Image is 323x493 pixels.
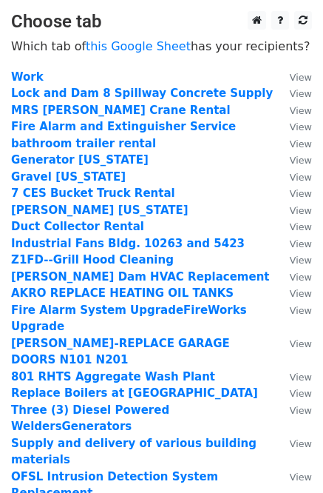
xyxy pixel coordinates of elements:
a: View [275,220,312,233]
a: bathroom trailer rental [11,137,156,150]
a: View [275,286,312,300]
small: View [290,438,312,449]
a: View [275,187,312,200]
small: View [290,472,312,483]
a: View [275,204,312,217]
a: Generator [US_STATE] [11,153,149,167]
a: View [275,70,312,84]
small: View [290,121,312,133]
a: 7 CES Bucket Truck Rental [11,187,175,200]
small: View [290,188,312,199]
a: this Google Sheet [86,39,191,53]
a: View [275,170,312,184]
a: Replace Boilers at [GEOGRAPHIC_DATA] [11,386,258,400]
a: Work [11,70,44,84]
a: View [275,104,312,117]
a: Gravel [US_STATE] [11,170,126,184]
a: View [275,87,312,100]
a: [PERSON_NAME]-REPLACE GARAGE DOORS N101 N201 [11,337,230,367]
small: View [290,172,312,183]
a: MRS [PERSON_NAME] Crane Rental [11,104,231,117]
a: Z1FD--Grill Hood Cleaning [11,253,174,266]
h3: Choose tab [11,11,312,33]
small: View [290,155,312,166]
small: View [290,238,312,249]
small: View [290,388,312,399]
a: Supply and delivery of various building materials [11,437,256,467]
a: View [275,270,312,284]
a: AKRO REPLACE HEATING OIL TANKS [11,286,234,300]
small: View [290,88,312,99]
small: View [290,338,312,349]
a: View [275,137,312,150]
a: View [275,470,312,483]
small: View [290,221,312,232]
a: View [275,403,312,417]
a: View [275,153,312,167]
small: View [290,205,312,216]
a: Duct Collector Rental [11,220,144,233]
a: View [275,253,312,266]
a: View [275,337,312,350]
a: Industrial Fans Bldg. 10263 and 5423 [11,237,245,250]
small: View [290,255,312,266]
a: Fire Alarm and Extinguisher Service [11,120,236,133]
small: View [290,288,312,299]
a: 801 RHTS Aggregate Wash Plant [11,370,215,383]
small: View [290,105,312,116]
small: View [290,138,312,150]
small: View [290,405,312,416]
a: View [275,437,312,450]
small: View [290,72,312,83]
a: View [275,120,312,133]
a: View [275,370,312,383]
small: View [290,272,312,283]
a: [PERSON_NAME] [US_STATE] [11,204,188,217]
a: View [275,303,312,317]
small: View [290,372,312,383]
a: Lock and Dam 8 Spillway Concrete Supply [11,87,273,100]
p: Which tab of has your recipients? [11,38,312,54]
a: View [275,386,312,400]
small: View [290,305,312,316]
a: [PERSON_NAME] Dam HVAC Replacement [11,270,270,284]
a: Fire Alarm System UpgradeFireWorks Upgrade [11,303,247,334]
a: View [275,237,312,250]
a: Three (3) Diesel Powered WeldersGenerators [11,403,169,434]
